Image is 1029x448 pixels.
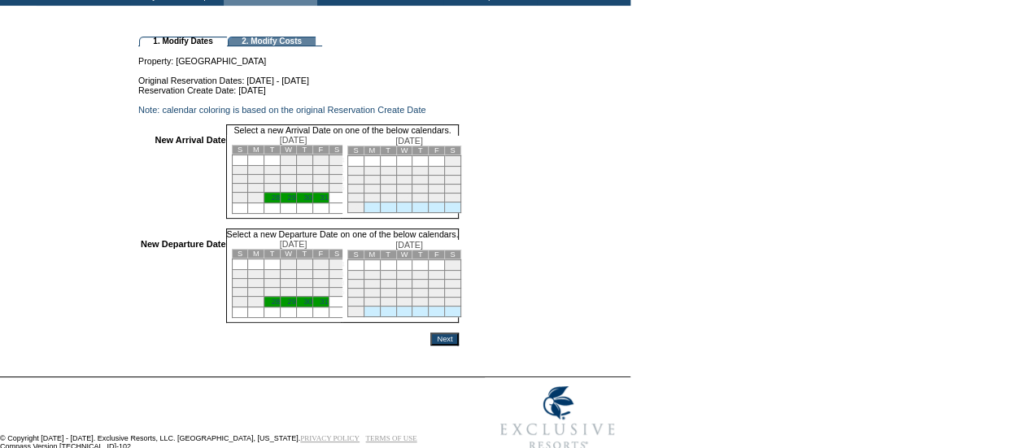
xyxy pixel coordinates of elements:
td: S [329,250,345,259]
td: 23 [347,194,364,202]
input: Next [430,333,459,346]
td: 1 [281,155,297,166]
td: 8 [445,167,461,176]
td: New Departure Date [141,239,226,323]
td: 2 [347,271,364,280]
td: 27 [412,298,429,307]
td: Property: [GEOGRAPHIC_DATA] [138,46,459,66]
td: T [264,250,281,259]
td: 16 [347,185,364,194]
td: 4 [329,155,345,166]
td: 2 [296,259,312,270]
td: 13 [248,175,264,184]
td: T [412,146,429,155]
td: 3 [364,271,380,280]
td: 17 [312,279,329,288]
td: Select a new Arrival Date on one of the below calendars. [226,124,460,135]
td: 17 [312,175,329,184]
td: 1 [445,156,461,167]
td: 12 [396,176,412,185]
td: 18 [380,289,396,298]
td: 25 [380,194,396,202]
td: M [248,250,264,259]
td: 24 [312,288,329,297]
td: 29 [445,298,461,307]
a: TERMS OF USE [366,434,417,442]
td: M [364,146,380,155]
td: 26 [396,194,412,202]
td: 1 [445,260,461,271]
td: 10 [364,176,380,185]
td: 19 [396,289,412,298]
a: 31 [320,194,328,202]
td: F [429,146,445,155]
td: S [232,146,248,154]
td: 26 [232,297,248,307]
td: 6 [248,270,264,279]
td: 7 [264,166,281,175]
td: 13 [412,176,429,185]
td: 15 [445,176,461,185]
td: 19 [396,185,412,194]
td: 24 [312,184,329,193]
a: 30 [303,194,312,202]
td: 20 [412,289,429,298]
td: 10 [364,280,380,289]
td: 4 [380,271,396,280]
a: 29 [288,298,296,306]
span: [DATE] [280,135,307,145]
a: 29 [288,194,296,202]
td: 24 [364,298,380,307]
a: 31 [320,298,328,306]
td: 21 [429,289,445,298]
td: 25 [329,288,345,297]
td: 7 [429,271,445,280]
td: 4 [380,167,396,176]
td: 23 [296,184,312,193]
td: 17 [364,185,380,194]
td: 24 [364,194,380,202]
span: [DATE] [280,239,307,249]
td: T [296,146,312,154]
td: 20 [412,185,429,194]
td: 22 [281,184,297,193]
td: 12 [232,175,248,184]
td: 5 [396,271,412,280]
td: 9 [347,176,364,185]
td: S [347,250,364,259]
td: 8 [445,271,461,280]
td: 20 [248,184,264,193]
span: [DATE] [395,136,423,146]
td: 21 [264,184,281,193]
a: 28 [272,298,280,306]
a: 30 [303,298,312,306]
td: S [232,250,248,259]
td: 28 [429,298,445,307]
td: 11 [329,270,345,279]
td: 15 [281,175,297,184]
td: 14 [264,279,281,288]
td: 26 [232,193,248,203]
td: 30 [347,307,364,317]
td: 7 [429,167,445,176]
td: 8 [281,166,297,175]
td: T [380,250,396,259]
td: 18 [329,279,345,288]
span: [DATE] [395,240,423,250]
td: 6 [248,166,264,175]
td: 23 [347,298,364,307]
td: 3 [312,155,329,166]
td: 13 [412,280,429,289]
td: 21 [264,288,281,297]
td: 30 [347,202,364,213]
td: 16 [296,279,312,288]
td: Original Reservation Dates: [DATE] - [DATE] [138,66,459,85]
td: 11 [380,280,396,289]
td: 2. Modify Costs [228,37,316,46]
td: S [347,146,364,155]
td: 15 [281,279,297,288]
td: 3 [364,167,380,176]
td: 16 [347,289,364,298]
td: 26 [396,298,412,307]
td: 11 [380,176,396,185]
